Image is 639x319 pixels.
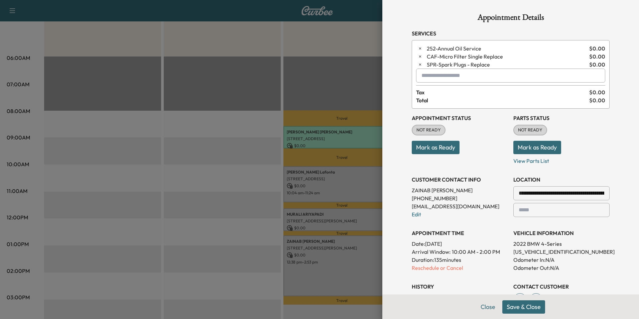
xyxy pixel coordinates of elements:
button: Mark as Ready [513,141,561,154]
h3: Parts Status [513,114,610,122]
p: Odometer Out: N/A [513,264,610,272]
h3: VEHICLE INFORMATION [513,229,610,237]
button: Close [476,300,500,314]
span: NOT READY [412,127,445,133]
p: [US_VEHICLE_IDENTIFICATION_NUMBER] [513,248,610,256]
p: 2022 BMW 4-Series [513,240,610,248]
span: $ 0.00 [589,52,605,61]
span: Spark Plugs - Replace [427,61,587,69]
h3: History [412,283,508,291]
p: [EMAIL_ADDRESS][DOMAIN_NAME] [412,202,508,210]
h3: CUSTOMER CONTACT INFO [412,176,508,184]
button: Save & Close [502,300,545,314]
h3: APPOINTMENT TIME [412,229,508,237]
h1: Appointment Details [412,13,610,24]
span: Annual Oil Service [427,44,587,52]
p: Date: [DATE] [412,240,508,248]
span: $ 0.00 [589,96,605,104]
h3: CONTACT CUSTOMER [513,283,610,291]
p: Duration: 135 minutes [412,256,508,264]
span: Micro Filter Single Replace [427,52,587,61]
p: Created By : [PERSON_NAME] [412,293,508,301]
p: ZAINAB [PERSON_NAME] [412,186,508,194]
span: $ 0.00 [589,88,605,96]
h3: Services [412,29,610,37]
a: Edit [412,211,421,218]
span: Total [416,96,589,104]
h3: Appointment Status [412,114,508,122]
span: 10:00 AM - 2:00 PM [452,248,500,256]
span: $ 0.00 [589,44,605,52]
p: View Parts List [513,154,610,165]
h3: LOCATION [513,176,610,184]
span: $ 0.00 [589,61,605,69]
span: NOT READY [514,127,546,133]
button: Mark as Ready [412,141,460,154]
span: Tax [416,88,589,96]
p: [PHONE_NUMBER] [412,194,508,202]
p: Arrival Window: [412,248,508,256]
p: Reschedule or Cancel [412,264,508,272]
p: Odometer In: N/A [513,256,610,264]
